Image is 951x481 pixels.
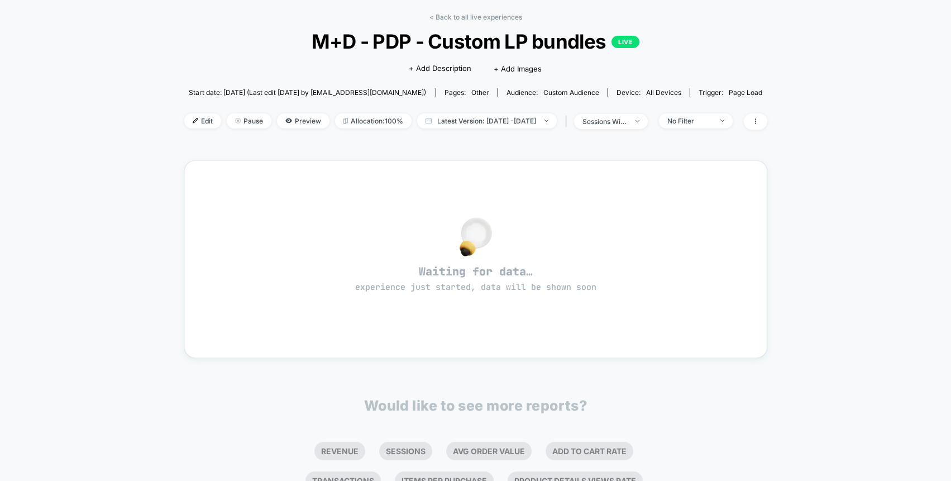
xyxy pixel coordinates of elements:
[445,88,489,97] div: Pages:
[235,118,241,123] img: end
[204,264,747,293] span: Waiting for data…
[213,30,738,53] span: M+D - PDP - Custom LP bundles
[720,120,724,122] img: end
[189,88,426,97] span: Start date: [DATE] (Last edit [DATE] by [EMAIL_ADDRESS][DOMAIN_NAME])
[364,397,587,414] p: Would like to see more reports?
[227,113,271,128] span: Pause
[446,442,532,460] li: Avg Order Value
[699,88,762,97] div: Trigger:
[379,442,432,460] li: Sessions
[582,117,627,126] div: sessions with impression
[429,13,522,21] a: < Back to all live experiences
[417,113,557,128] span: Latest Version: [DATE] - [DATE]
[314,442,365,460] li: Revenue
[335,113,412,128] span: Allocation: 100%
[667,117,712,125] div: No Filter
[608,88,690,97] span: Device:
[729,88,762,97] span: Page Load
[544,120,548,122] img: end
[277,113,329,128] span: Preview
[409,63,471,74] span: + Add Description
[471,88,489,97] span: other
[562,113,574,130] span: |
[193,118,198,123] img: edit
[611,36,639,48] p: LIVE
[460,217,492,256] img: no_data
[646,88,681,97] span: all devices
[184,113,221,128] span: Edit
[546,442,633,460] li: Add To Cart Rate
[355,282,596,293] span: experience just started, data will be shown soon
[426,118,432,123] img: calendar
[343,118,348,124] img: rebalance
[543,88,599,97] span: Custom Audience
[635,120,639,122] img: end
[494,64,542,73] span: + Add Images
[506,88,599,97] div: Audience:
